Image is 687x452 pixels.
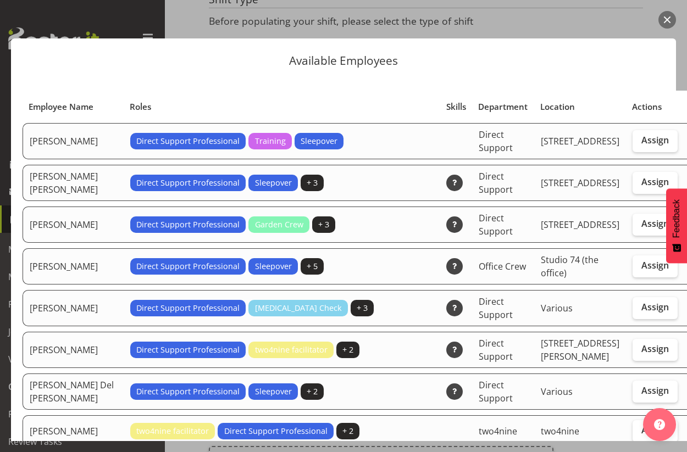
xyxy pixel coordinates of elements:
[479,129,513,154] span: Direct Support
[23,248,124,284] td: [PERSON_NAME]
[672,199,682,238] span: Feedback
[318,219,329,231] span: + 3
[541,425,579,437] span: two4nine
[654,419,665,430] img: help-xxl-2.png
[479,337,513,362] span: Direct Support
[641,385,669,396] span: Assign
[255,135,286,147] span: Training
[136,344,240,356] span: Direct Support Professional
[136,425,209,437] span: two4nine facilitator
[255,386,292,398] span: Sleepover
[479,212,513,237] span: Direct Support
[641,176,669,187] span: Assign
[136,177,240,189] span: Direct Support Professional
[255,260,292,272] span: Sleepover
[136,260,240,272] span: Direct Support Professional
[307,177,318,189] span: + 3
[255,302,342,314] span: [MEDICAL_DATA] Check
[641,218,669,229] span: Assign
[479,425,517,437] span: two4nine
[301,135,337,147] span: Sleepover
[541,135,619,147] span: [STREET_ADDRESS]
[541,177,619,189] span: [STREET_ADDRESS]
[23,415,124,447] td: [PERSON_NAME]
[23,290,124,326] td: [PERSON_NAME]
[641,135,669,146] span: Assign
[22,55,665,66] p: Available Employees
[23,165,124,201] td: [PERSON_NAME] [PERSON_NAME]
[307,260,318,272] span: + 5
[479,295,513,321] span: Direct Support
[136,302,240,314] span: Direct Support Professional
[641,343,669,354] span: Assign
[541,219,619,231] span: [STREET_ADDRESS]
[357,302,368,314] span: + 3
[479,379,513,404] span: Direct Support
[641,302,669,313] span: Assign
[641,425,669,436] span: Assign
[136,219,240,231] span: Direct Support Professional
[541,302,573,314] span: Various
[541,254,599,279] span: Studio 74 (the office)
[23,207,124,243] td: [PERSON_NAME]
[541,337,619,362] span: [STREET_ADDRESS][PERSON_NAME]
[479,170,513,196] span: Direct Support
[479,260,526,272] span: Office Crew
[23,332,124,368] td: [PERSON_NAME]
[130,101,151,113] span: Roles
[255,344,328,356] span: two4nine facilitator
[666,188,687,263] button: Feedback - Show survey
[224,425,328,437] span: Direct Support Professional
[136,135,240,147] span: Direct Support Professional
[446,101,466,113] span: Skills
[342,425,353,437] span: + 2
[632,101,662,113] span: Actions
[255,177,292,189] span: Sleepover
[307,386,318,398] span: + 2
[136,386,240,398] span: Direct Support Professional
[255,219,303,231] span: Garden Crew
[641,260,669,271] span: Assign
[478,101,528,113] span: Department
[23,123,124,159] td: [PERSON_NAME]
[540,101,575,113] span: Location
[541,386,573,398] span: Various
[29,101,93,113] span: Employee Name
[342,344,353,356] span: + 2
[23,373,124,410] td: [PERSON_NAME] Del [PERSON_NAME]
